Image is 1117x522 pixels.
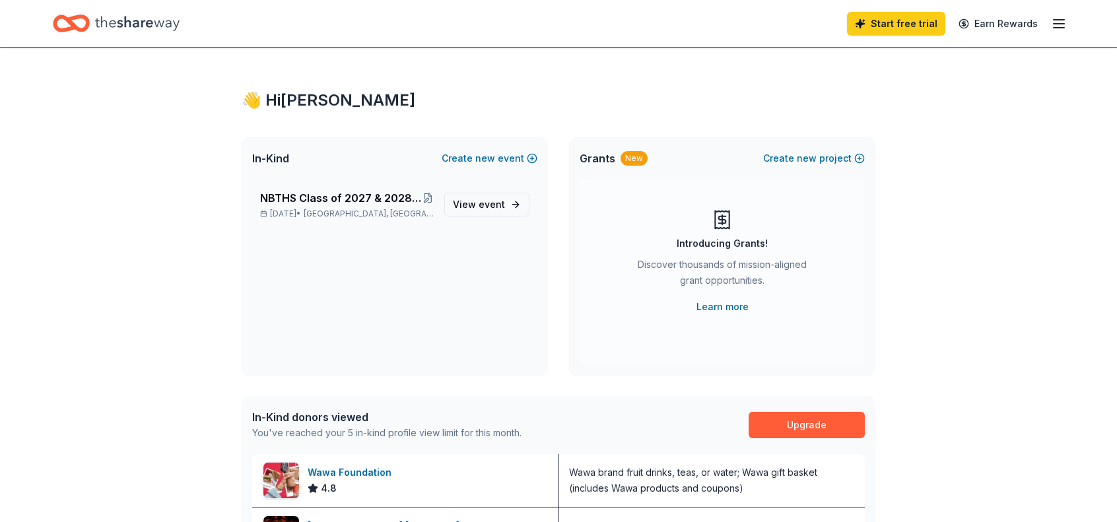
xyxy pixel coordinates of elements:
[442,150,537,166] button: Createnewevent
[475,150,495,166] span: new
[580,150,615,166] span: Grants
[308,465,397,480] div: Wawa Foundation
[304,209,434,219] span: [GEOGRAPHIC_DATA], [GEOGRAPHIC_DATA]
[453,197,505,212] span: View
[847,12,945,36] a: Start free trial
[252,425,522,441] div: You've reached your 5 in-kind profile view limit for this month.
[252,409,522,425] div: In-Kind donors viewed
[621,151,648,166] div: New
[444,193,529,216] a: View event
[242,90,875,111] div: 👋 Hi [PERSON_NAME]
[677,236,768,251] div: Introducing Grants!
[479,199,505,210] span: event
[763,150,865,166] button: Createnewproject
[260,209,434,219] p: [DATE] •
[632,257,812,294] div: Discover thousands of mission-aligned grant opportunities.
[263,463,299,498] img: Image for Wawa Foundation
[321,480,337,496] span: 4.8
[797,150,817,166] span: new
[951,12,1046,36] a: Earn Rewards
[252,150,289,166] span: In-Kind
[696,299,749,315] a: Learn more
[749,412,865,438] a: Upgrade
[569,465,854,496] div: Wawa brand fruit drinks, teas, or water; Wawa gift basket (includes Wawa products and coupons)
[260,190,422,206] span: NBTHS Class of 2027 & 2028 Pocket Book Bingo and Basket Auction
[53,8,180,39] a: Home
